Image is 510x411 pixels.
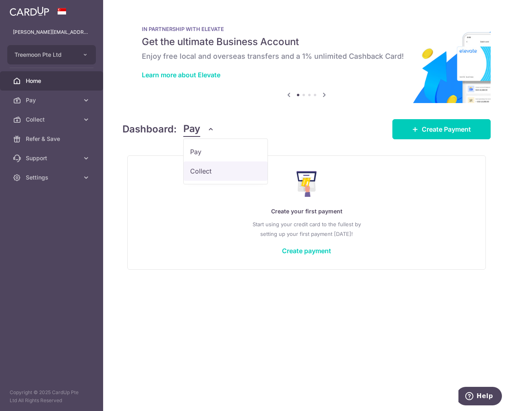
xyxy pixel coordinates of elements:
[26,173,79,182] span: Settings
[26,154,79,162] span: Support
[282,247,331,255] a: Create payment
[144,219,469,239] p: Start using your credit card to the fullest by setting up your first payment [DATE]!
[142,52,471,61] h6: Enjoy free local and overseas transfers and a 1% unlimited Cashback Card!
[183,122,200,137] span: Pay
[142,71,220,79] a: Learn more about Elevate
[26,77,79,85] span: Home
[183,122,214,137] button: Pay
[184,161,267,181] a: Collect
[183,138,268,184] ul: Pay
[142,26,471,32] p: IN PARTNERSHIP WITH ELEVATE
[190,147,261,157] span: Pay
[13,28,90,36] p: [PERSON_NAME][EMAIL_ADDRESS][DOMAIN_NAME]
[392,119,491,139] a: Create Payment
[26,116,79,124] span: Collect
[458,387,502,407] iframe: Opens a widget where you can find more information
[10,6,49,16] img: CardUp
[15,51,74,59] span: Treemoon Pte Ltd
[122,13,491,103] img: Renovation banner
[122,122,177,136] h4: Dashboard:
[422,124,471,134] span: Create Payment
[296,171,317,197] img: Make Payment
[26,135,79,143] span: Refer & Save
[144,207,469,216] p: Create your first payment
[184,142,267,161] a: Pay
[26,96,79,104] span: Pay
[142,35,471,48] h5: Get the ultimate Business Account
[7,45,96,64] button: Treemoon Pte Ltd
